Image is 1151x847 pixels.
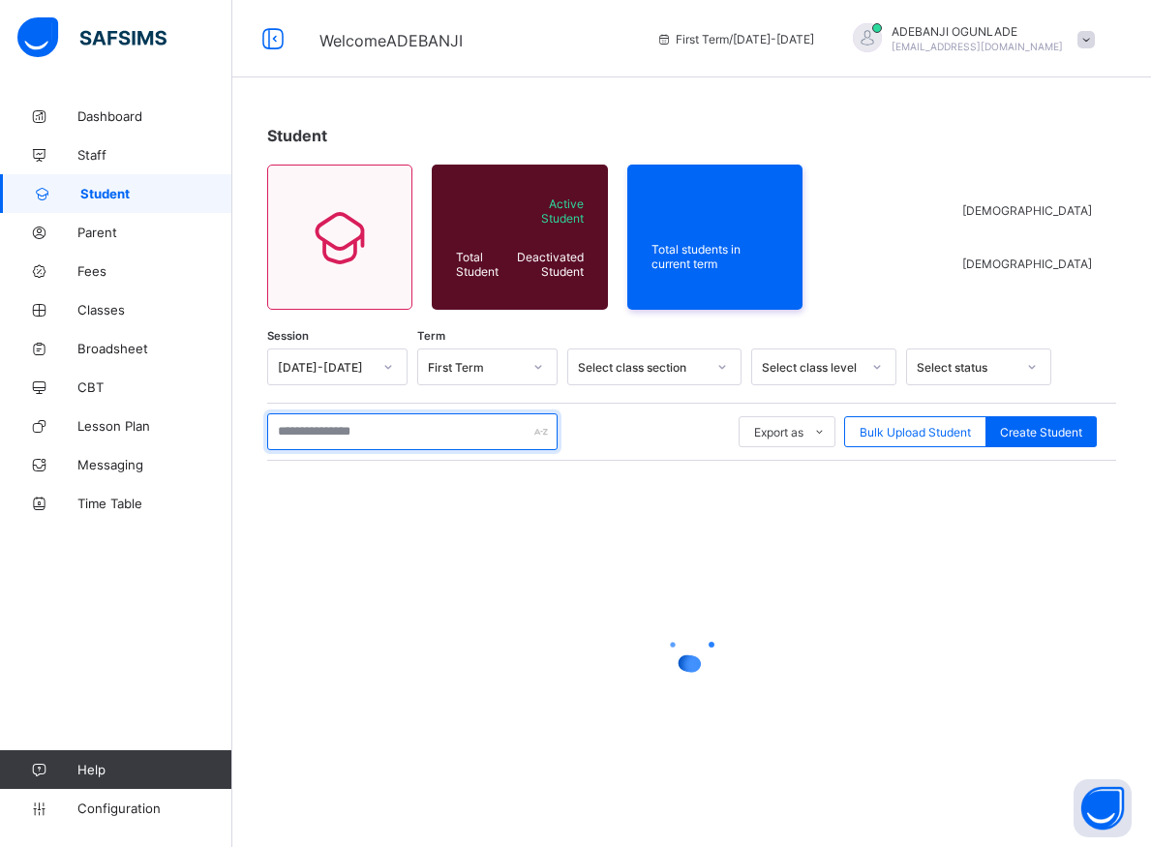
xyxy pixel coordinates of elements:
span: [DEMOGRAPHIC_DATA] [962,257,1092,271]
span: Lesson Plan [77,418,232,434]
span: Messaging [77,457,232,472]
span: [DEMOGRAPHIC_DATA] [962,203,1092,218]
span: Welcome ADEBANJI [319,31,463,50]
div: Total Student [451,245,509,284]
span: Create Student [1000,425,1082,439]
div: First Term [428,360,522,375]
span: Classes [77,302,232,318]
div: Select class section [578,360,706,375]
span: Staff [77,147,232,163]
span: Export as [754,425,803,439]
span: Fees [77,263,232,279]
img: safsims [17,17,167,58]
span: Broadsheet [77,341,232,356]
span: ADEBANJI OGUNLADE [892,24,1063,39]
div: ADEBANJIOGUNLADE [833,23,1105,55]
span: Dashboard [77,108,232,124]
span: session/term information [656,32,814,46]
span: Session [267,329,309,343]
span: Parent [77,225,232,240]
div: Select class level [762,360,861,375]
span: [EMAIL_ADDRESS][DOMAIN_NAME] [892,41,1063,52]
span: Bulk Upload Student [860,425,971,439]
span: Term [417,329,445,343]
span: Help [77,762,231,777]
span: Total students in current term [651,242,779,271]
span: Time Table [77,496,232,511]
span: CBT [77,379,232,395]
div: [DATE]-[DATE] [278,360,372,375]
div: Select status [917,360,1015,375]
span: Configuration [77,801,231,816]
span: Active Student [514,197,584,226]
span: Deactivated Student [514,250,584,279]
button: Open asap [1074,779,1132,837]
span: Student [267,126,327,145]
span: Student [80,186,232,201]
